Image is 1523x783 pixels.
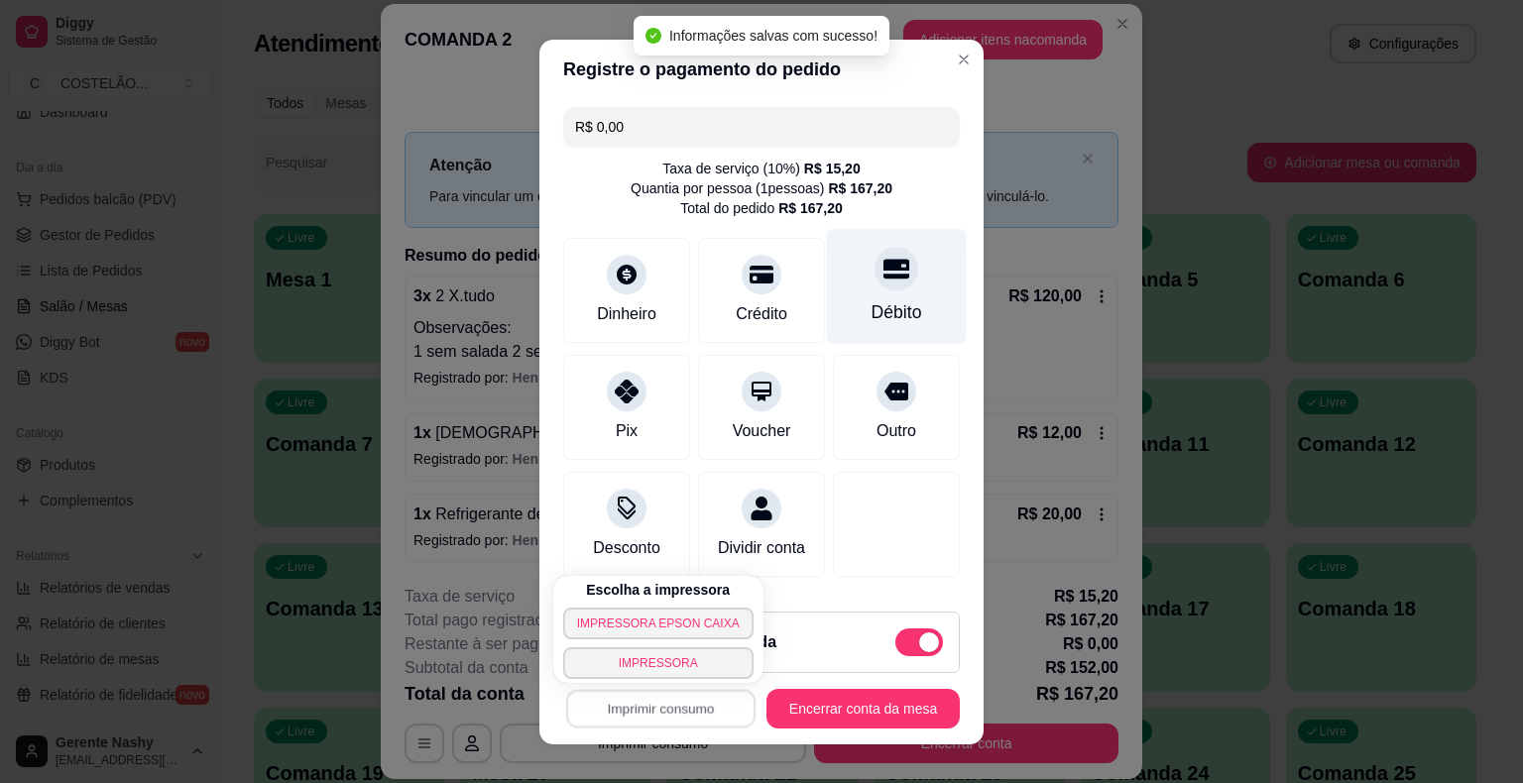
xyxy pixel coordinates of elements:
[563,647,754,679] button: IMPRESSORA
[645,28,661,44] span: check-circle
[718,536,805,560] div: Dividir conta
[877,419,916,443] div: Outro
[766,689,960,728] button: Encerrar conta da mesa
[616,419,638,443] div: Pix
[539,40,984,99] header: Registre o pagamento do pedido
[804,159,861,178] div: R$ 15,20
[631,178,892,198] div: Quantia por pessoa ( 1 pessoas)
[828,178,892,198] div: R$ 167,20
[736,302,787,326] div: Crédito
[733,419,791,443] div: Voucher
[575,107,948,147] input: Ex.: hambúrguer de cordeiro
[597,302,656,326] div: Dinheiro
[593,536,660,560] div: Desconto
[669,28,878,44] span: Informações salvas com sucesso!
[566,689,756,727] button: Imprimir consumo
[948,44,980,75] button: Close
[872,299,922,325] div: Débito
[563,608,754,639] button: IMPRESSORA EPSON CAIXA
[778,198,843,218] div: R$ 167,20
[586,580,730,600] h4: Escolha a impressora
[680,198,843,218] div: Total do pedido
[662,159,860,178] div: Taxa de serviço ( 10 %)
